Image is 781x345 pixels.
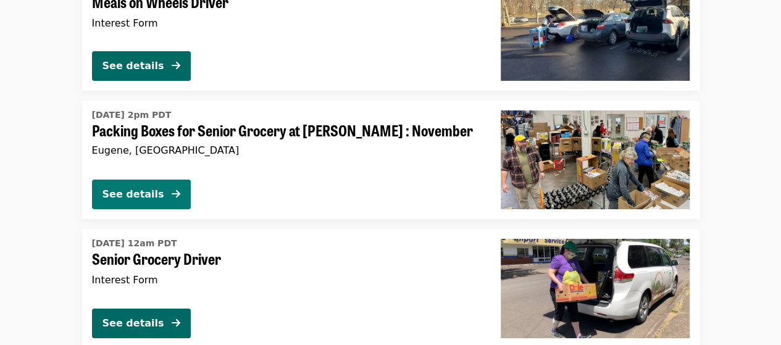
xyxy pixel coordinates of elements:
[102,187,164,202] div: See details
[501,110,690,209] img: Packing Boxes for Senior Grocery at Bailey Hill : November organized by Food for Lane County
[92,180,191,209] button: See details
[92,309,191,338] button: See details
[92,17,158,29] span: Interest Form
[102,316,164,331] div: See details
[172,188,180,200] i: arrow-right icon
[92,237,177,250] time: [DATE] 12am PDT
[92,144,481,156] div: Eugene, [GEOGRAPHIC_DATA]
[82,101,700,219] a: See details for "Packing Boxes for Senior Grocery at Bailey Hill : November"
[172,60,180,72] i: arrow-right icon
[92,250,481,268] span: Senior Grocery Driver
[92,274,158,286] span: Interest Form
[92,122,481,139] span: Packing Boxes for Senior Grocery at [PERSON_NAME] : November
[102,59,164,73] div: See details
[501,239,690,338] img: Senior Grocery Driver organized by Food for Lane County
[172,317,180,329] i: arrow-right icon
[92,109,172,122] time: [DATE] 2pm PDT
[92,51,191,81] button: See details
